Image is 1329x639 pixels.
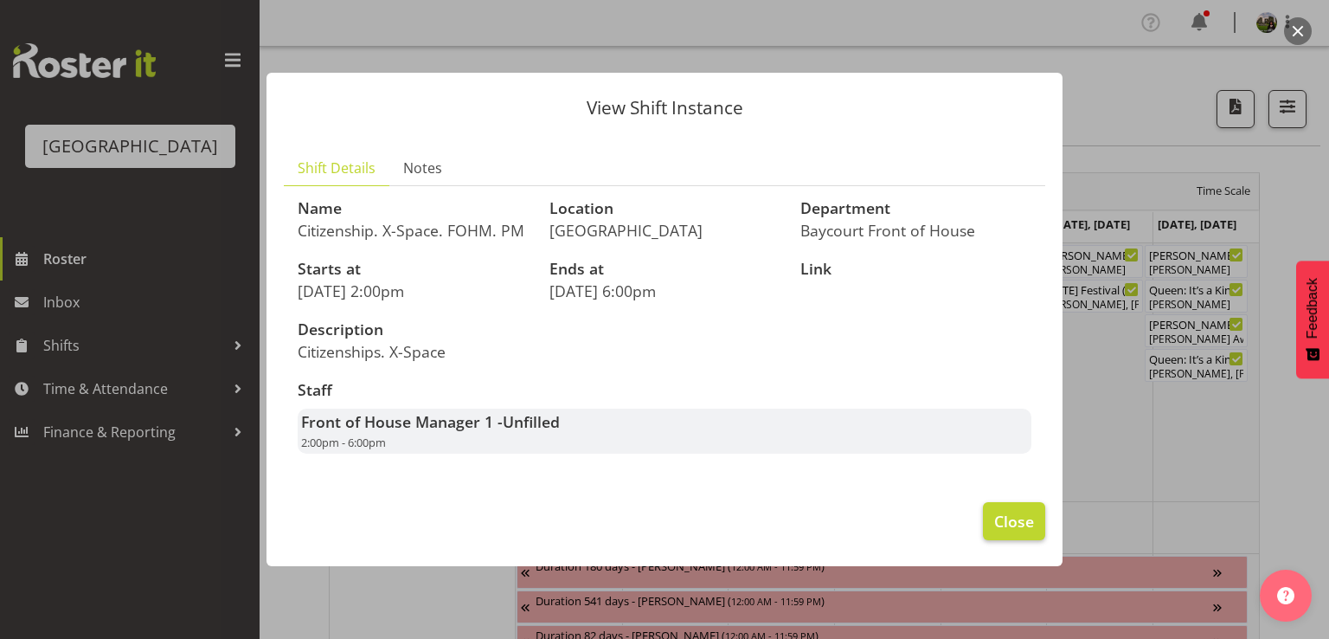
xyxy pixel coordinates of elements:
[800,261,1031,278] h3: Link
[298,158,376,178] span: Shift Details
[298,281,529,300] p: [DATE] 2:00pm
[800,221,1031,240] p: Baycourt Front of House
[301,435,386,450] span: 2:00pm - 6:00pm
[298,261,529,278] h3: Starts at
[298,321,654,339] h3: Description
[549,221,780,240] p: [GEOGRAPHIC_DATA]
[1277,587,1294,604] img: help-xxl-2.png
[1296,261,1329,378] button: Feedback - Show survey
[298,200,529,217] h3: Name
[800,200,1031,217] h3: Department
[549,261,780,278] h3: Ends at
[503,411,560,432] span: Unfilled
[994,510,1034,532] span: Close
[298,221,529,240] p: Citizenship. X-Space. FOHM. PM
[298,382,1031,399] h3: Staff
[983,502,1045,540] button: Close
[549,281,780,300] p: [DATE] 6:00pm
[298,342,654,361] p: Citizenships. X-Space
[549,200,780,217] h3: Location
[284,99,1045,117] p: View Shift Instance
[403,158,442,178] span: Notes
[301,411,560,432] strong: Front of House Manager 1 -
[1305,278,1320,339] span: Feedback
